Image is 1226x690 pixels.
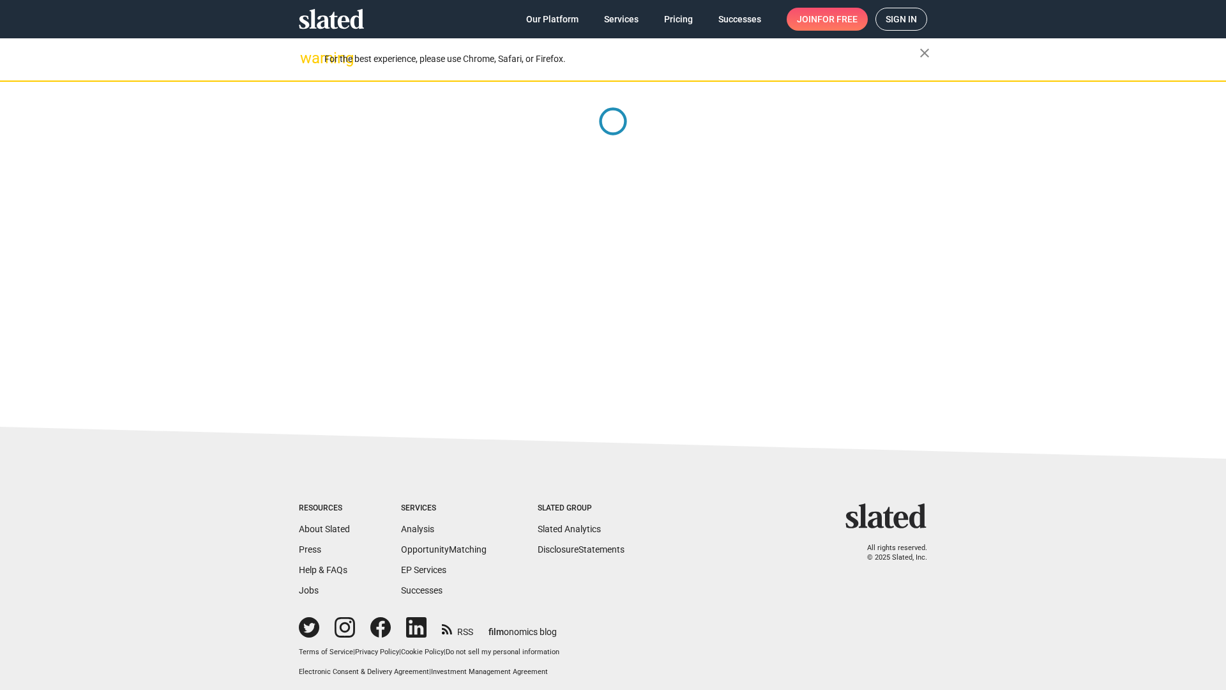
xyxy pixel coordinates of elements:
[299,524,350,534] a: About Slated
[446,648,559,657] button: Do not sell my personal information
[401,648,444,656] a: Cookie Policy
[594,8,649,31] a: Services
[299,544,321,555] a: Press
[355,648,399,656] a: Privacy Policy
[854,544,927,562] p: All rights reserved. © 2025 Slated, Inc.
[875,8,927,31] a: Sign in
[401,524,434,534] a: Analysis
[444,648,446,656] span: |
[538,503,624,514] div: Slated Group
[538,544,624,555] a: DisclosureStatements
[708,8,771,31] a: Successes
[299,648,353,656] a: Terms of Service
[299,565,347,575] a: Help & FAQs
[299,585,319,595] a: Jobs
[787,8,868,31] a: Joinfor free
[399,648,401,656] span: |
[797,8,858,31] span: Join
[488,616,557,638] a: filmonomics blog
[401,585,443,595] a: Successes
[324,50,919,68] div: For the best experience, please use Chrome, Safari, or Firefox.
[353,648,355,656] span: |
[401,544,487,555] a: OpportunityMatching
[516,8,589,31] a: Our Platform
[431,668,548,676] a: Investment Management Agreement
[300,50,315,66] mat-icon: warning
[817,8,858,31] span: for free
[429,668,431,676] span: |
[526,8,579,31] span: Our Platform
[654,8,703,31] a: Pricing
[538,524,601,534] a: Slated Analytics
[917,45,932,61] mat-icon: close
[299,503,350,514] div: Resources
[299,668,429,676] a: Electronic Consent & Delivery Agreement
[401,565,446,575] a: EP Services
[718,8,761,31] span: Successes
[604,8,639,31] span: Services
[886,8,917,30] span: Sign in
[664,8,693,31] span: Pricing
[401,503,487,514] div: Services
[442,618,473,638] a: RSS
[488,627,504,637] span: film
